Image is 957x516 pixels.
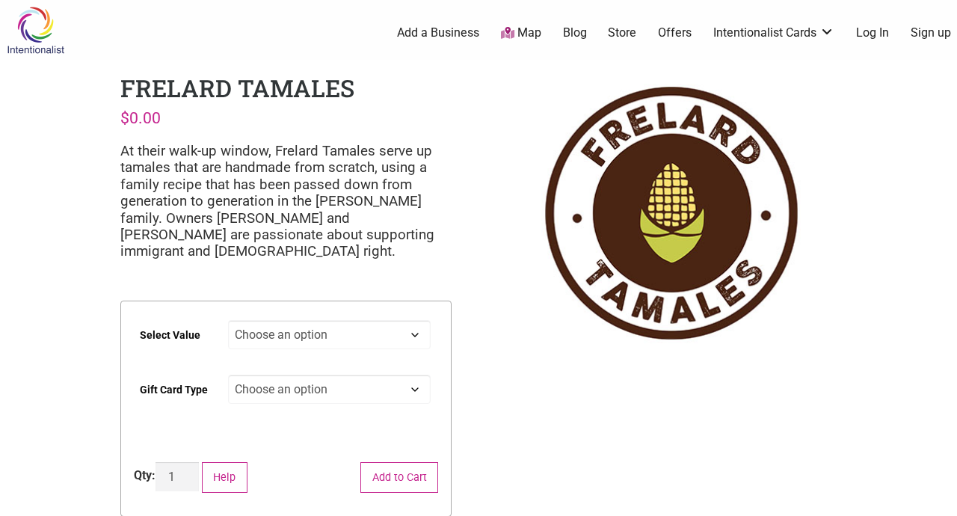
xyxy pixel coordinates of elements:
[120,143,452,260] p: At their walk-up window, Frelard Tamales serve up tamales that are handmade from scratch, using a...
[856,25,889,41] a: Log In
[120,108,161,127] bdi: 0.00
[505,72,837,354] img: Frelard Tamales logo
[120,108,129,127] span: $
[911,25,951,41] a: Sign up
[134,467,156,485] div: Qty:
[501,25,541,42] a: Map
[156,462,199,491] input: Product quantity
[658,25,692,41] a: Offers
[397,25,479,41] a: Add a Business
[120,72,354,104] h1: Frelard Tamales
[202,462,247,493] button: Help
[713,25,834,41] a: Intentionalist Cards
[563,25,587,41] a: Blog
[140,373,208,407] label: Gift Card Type
[140,319,200,352] label: Select Value
[608,25,636,41] a: Store
[360,462,438,493] button: Add to Cart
